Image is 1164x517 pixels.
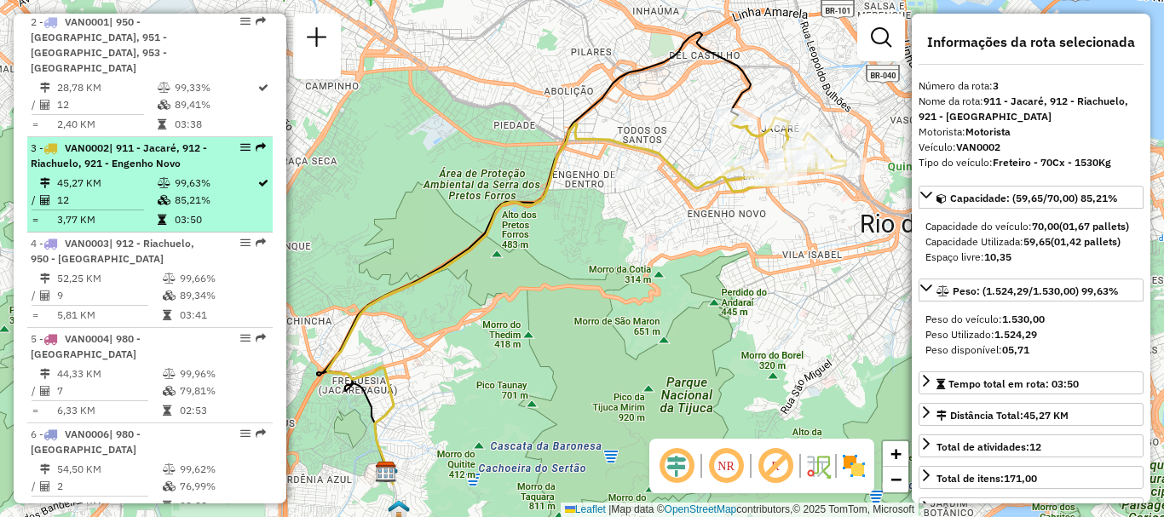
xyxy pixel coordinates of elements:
strong: 171,00 [1004,472,1037,485]
i: Rota otimizada [258,178,268,188]
div: Peso: (1.524,29/1.530,00) 99,63% [919,305,1144,365]
td: 76,99% [179,478,265,495]
a: Peso: (1.524,29/1.530,00) 99,63% [919,279,1144,302]
td: 03:50 [174,211,256,228]
a: Tempo total em rota: 03:50 [919,371,1144,394]
div: Peso Utilizado: [925,327,1137,342]
i: Distância Total [40,369,50,379]
strong: 05,71 [1002,343,1029,356]
i: % de utilização da cubagem [163,290,176,301]
a: Leaflet [565,503,606,515]
em: Rota exportada [256,16,266,26]
td: = [31,211,39,228]
i: Tempo total em rota [158,119,166,129]
td: / [31,287,39,304]
span: VAN0004 [65,332,109,345]
i: % de utilização do peso [158,178,170,188]
div: Veículo: [919,140,1144,155]
div: Peso disponível: [925,342,1137,358]
td: 28,78 KM [56,79,157,96]
i: Total de Atividades [40,290,50,301]
td: 85,21% [174,192,256,209]
span: VAN0006 [65,428,109,440]
em: Rota exportada [256,428,266,439]
i: Total de Atividades [40,386,50,396]
em: Opções [240,16,251,26]
span: VAN0002 [65,141,109,154]
i: Total de Atividades [40,195,50,205]
td: 03:41 [179,307,265,324]
div: Capacidade do veículo: [925,219,1137,234]
td: = [31,497,39,514]
strong: 59,65 [1023,235,1051,248]
strong: VAN0002 [956,141,1000,153]
div: Total de itens: [936,471,1037,486]
span: 6 - [31,428,141,456]
strong: Motorista [965,125,1011,138]
span: Capacidade: (59,65/70,00) 85,21% [950,192,1118,204]
a: OpenStreetMap [665,503,737,515]
a: Total de atividades:12 [919,434,1144,457]
i: % de utilização do peso [163,464,176,474]
i: Tempo total em rota [158,215,166,225]
strong: 1.530,00 [1002,313,1045,325]
div: Motorista: [919,124,1144,140]
td: 99,96% [179,365,265,382]
td: 6,33 KM [56,402,162,419]
td: 7 [56,382,162,399]
i: Tempo total em rota [163,501,171,511]
span: + [890,443,902,464]
td: = [31,116,39,133]
td: 02:53 [179,402,265,419]
span: Ocultar deslocamento [656,445,697,486]
td: / [31,96,39,113]
i: % de utilização do peso [163,273,176,284]
h4: Informações da rota selecionada [919,34,1144,50]
i: Distância Total [40,83,50,93]
span: Peso: (1.524,29/1.530,00) 99,63% [953,284,1119,297]
td: 12 [56,192,157,209]
i: Total de Atividades [40,481,50,491]
span: 45,27 KM [1023,409,1069,422]
td: 99,66% [179,270,265,287]
strong: 911 - Jacaré, 912 - Riachuelo, 921 - [GEOGRAPHIC_DATA] [919,95,1128,123]
span: 2 - [31,15,167,74]
img: CDD Jacarepaguá [375,461,397,483]
i: Distância Total [40,464,50,474]
strong: Freteiro - 70Cx - 1530Kg [993,156,1111,169]
a: Nova sessão e pesquisa [300,20,334,59]
td: 03:38 [174,116,256,133]
i: % de utilização do peso [158,83,170,93]
span: 4 - [31,237,194,265]
div: Espaço livre: [925,250,1137,265]
span: VAN0001 [65,15,109,28]
td: = [31,402,39,419]
td: 89,41% [174,96,256,113]
span: 5 - [31,332,141,360]
td: 89,34% [179,287,265,304]
td: 99,33% [174,79,256,96]
div: Capacidade Utilizada: [925,234,1137,250]
span: | 912 - Riachuelo, 950 - [GEOGRAPHIC_DATA] [31,237,194,265]
i: % de utilização do peso [163,369,176,379]
td: 99,63% [174,175,256,192]
td: 3,77 KM [56,211,157,228]
em: Opções [240,333,251,343]
i: % de utilização da cubagem [158,100,170,110]
td: 9 [56,287,162,304]
em: Opções [240,142,251,152]
td: 54,50 KM [56,461,162,478]
div: Tipo do veículo: [919,155,1144,170]
span: Exibir rótulo [755,445,796,486]
i: % de utilização da cubagem [163,386,176,396]
em: Rota exportada [256,238,266,248]
a: Exibir filtros [864,20,898,55]
strong: 10,35 [984,250,1011,263]
a: Zoom out [883,467,908,492]
span: | [608,503,611,515]
td: 79,81% [179,382,265,399]
td: / [31,478,39,495]
i: Total de Atividades [40,100,50,110]
div: Distância Total: [936,408,1069,423]
span: Tempo total em rota: 03:50 [948,377,1079,390]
